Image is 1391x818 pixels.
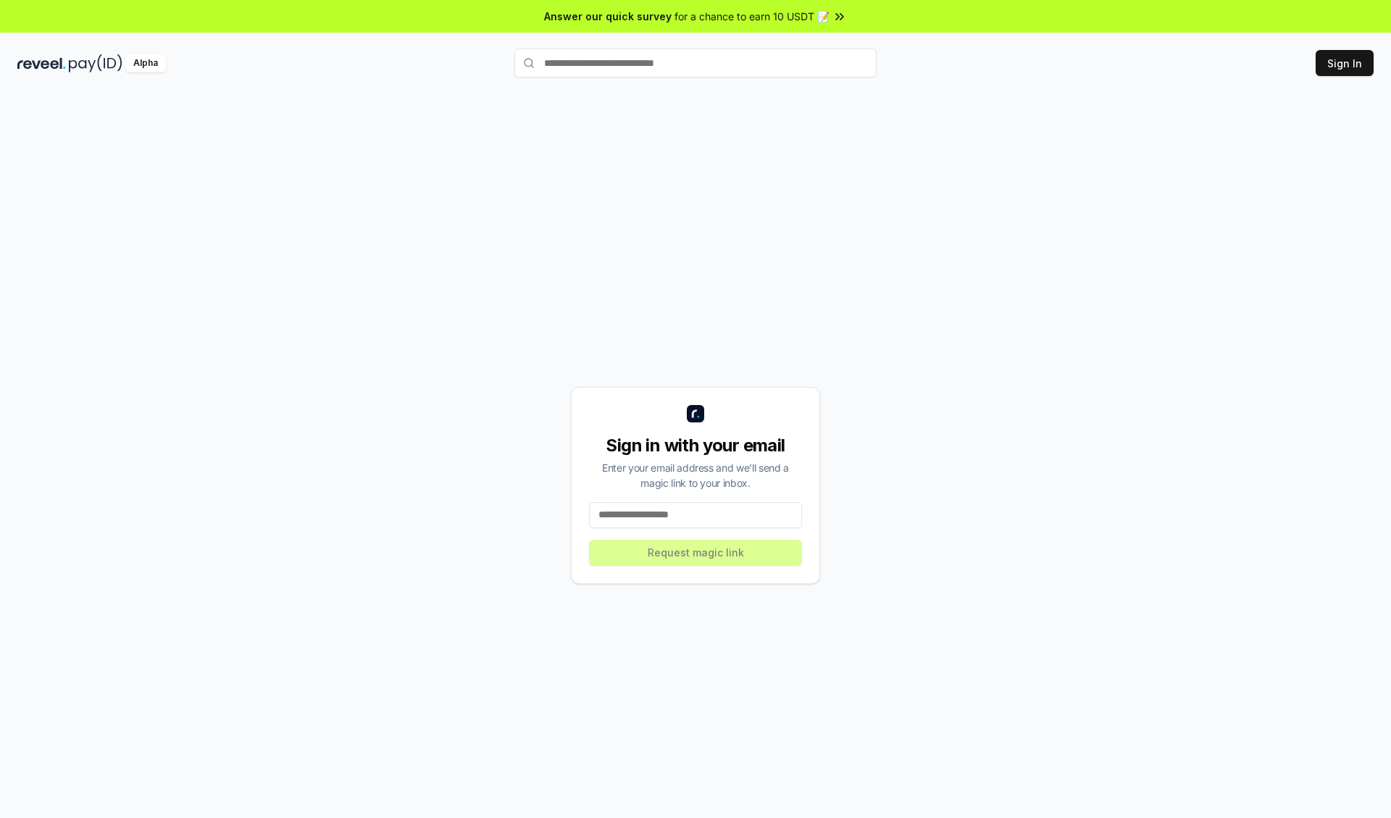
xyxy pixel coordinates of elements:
span: Answer our quick survey [544,9,672,24]
span: for a chance to earn 10 USDT 📝 [674,9,830,24]
img: logo_small [687,405,704,422]
img: reveel_dark [17,54,66,72]
button: Sign In [1316,50,1374,76]
div: Alpha [125,54,166,72]
div: Enter your email address and we’ll send a magic link to your inbox. [589,460,802,491]
img: pay_id [69,54,122,72]
div: Sign in with your email [589,434,802,457]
